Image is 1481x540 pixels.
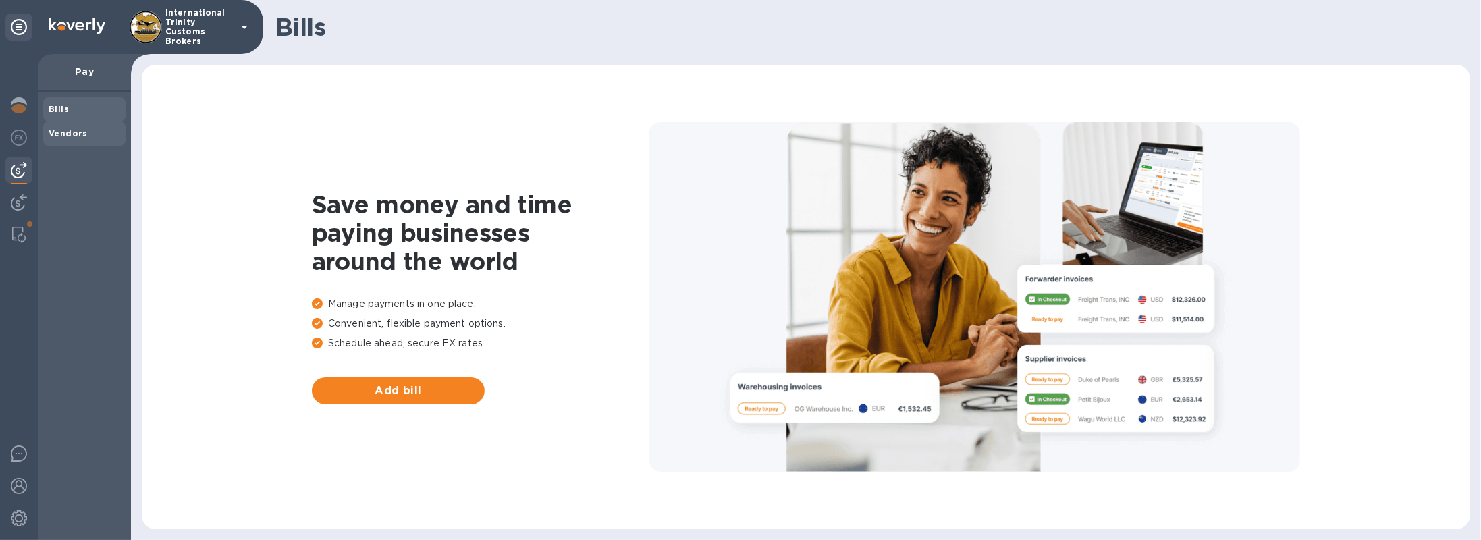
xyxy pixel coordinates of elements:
[49,104,69,114] b: Bills
[11,130,27,146] img: Foreign exchange
[312,190,649,275] h1: Save money and time paying businesses around the world
[49,18,105,34] img: Logo
[312,317,649,331] p: Convenient, flexible payment options.
[165,8,233,46] p: International Trinity Customs Brokers
[323,383,474,399] span: Add bill
[312,297,649,311] p: Manage payments in one place.
[275,13,1459,41] h1: Bills
[312,336,649,350] p: Schedule ahead, secure FX rates.
[312,377,485,404] button: Add bill
[49,65,120,78] p: Pay
[49,128,88,138] b: Vendors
